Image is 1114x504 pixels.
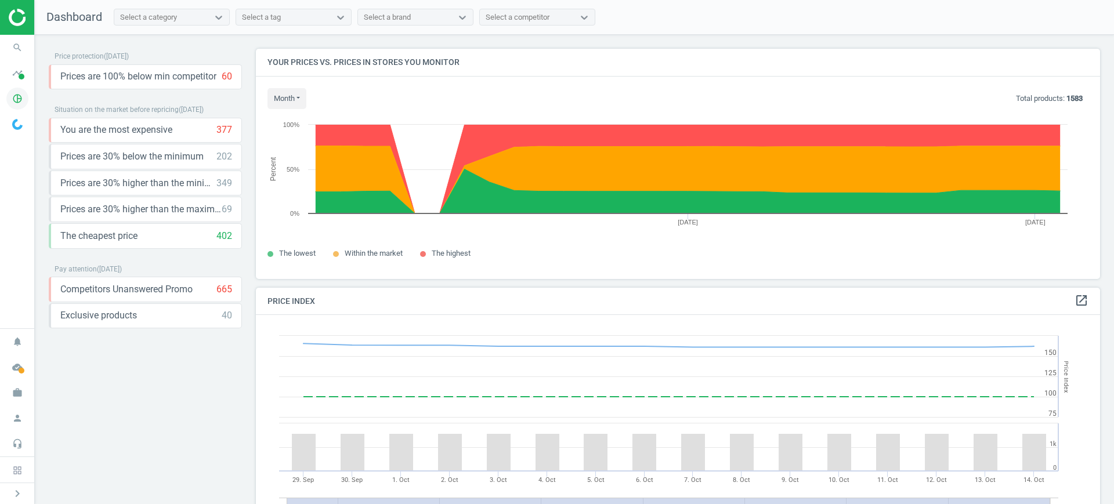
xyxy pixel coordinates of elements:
[222,203,232,216] div: 69
[1044,349,1057,357] text: 150
[279,249,316,258] span: The lowest
[292,476,314,484] tspan: 29. Sep
[256,49,1100,76] h4: Your prices vs. prices in stores you monitor
[1023,476,1044,484] tspan: 14. Oct
[104,52,129,60] span: ( [DATE] )
[1016,93,1083,104] p: Total products:
[926,476,947,484] tspan: 12. Oct
[1053,464,1057,472] text: 0
[678,219,698,226] tspan: [DATE]
[290,210,299,217] text: 0%
[242,12,281,23] div: Select a tag
[364,12,411,23] div: Select a brand
[392,476,410,484] tspan: 1. Oct
[60,70,216,83] span: Prices are 100% below min competitor
[179,106,204,114] span: ( [DATE] )
[9,9,91,26] img: ajHJNr6hYgQAAAAASUVORK5CYII=
[6,433,28,455] i: headset_mic
[877,476,898,484] tspan: 11. Oct
[60,177,216,190] span: Prices are 30% higher than the minimum
[6,407,28,429] i: person
[216,124,232,136] div: 377
[636,476,653,484] tspan: 6. Oct
[222,309,232,322] div: 40
[120,12,177,23] div: Select a category
[975,476,996,484] tspan: 13. Oct
[283,121,299,128] text: 100%
[269,157,277,181] tspan: Percent
[587,476,605,484] tspan: 5. Oct
[1050,440,1057,448] text: 1k
[216,177,232,190] div: 349
[1066,94,1083,103] b: 1583
[1044,389,1057,397] text: 100
[538,476,556,484] tspan: 4. Oct
[216,150,232,163] div: 202
[216,283,232,296] div: 665
[267,88,306,109] button: month
[60,230,138,242] span: The cheapest price
[60,150,204,163] span: Prices are 30% below the minimum
[55,106,179,114] span: Situation on the market before repricing
[345,249,403,258] span: Within the market
[287,166,299,173] text: 50%
[486,12,549,23] div: Select a competitor
[256,288,1100,315] h4: Price Index
[6,37,28,59] i: search
[432,249,471,258] span: The highest
[1044,369,1057,377] text: 125
[6,331,28,353] i: notifications
[6,356,28,378] i: cloud_done
[441,476,458,484] tspan: 2. Oct
[12,119,23,130] img: wGWNvw8QSZomAAAAABJRU5ErkJggg==
[829,476,849,484] tspan: 10. Oct
[60,309,137,322] span: Exclusive products
[684,476,701,484] tspan: 7. Oct
[60,124,172,136] span: You are the most expensive
[733,476,750,484] tspan: 8. Oct
[216,230,232,242] div: 402
[60,203,222,216] span: Prices are 30% higher than the maximal
[490,476,507,484] tspan: 3. Oct
[1025,219,1046,226] tspan: [DATE]
[1062,361,1070,393] tspan: Price Index
[1075,293,1088,309] a: open_in_new
[1048,409,1057,418] text: 75
[97,265,122,273] span: ( [DATE] )
[60,283,193,296] span: Competitors Unanswered Promo
[6,62,28,84] i: timeline
[6,88,28,110] i: pie_chart_outlined
[55,265,97,273] span: Pay attention
[1075,293,1088,307] i: open_in_new
[55,52,104,60] span: Price protection
[10,487,24,501] i: chevron_right
[782,476,799,484] tspan: 9. Oct
[6,382,28,404] i: work
[46,10,102,24] span: Dashboard
[222,70,232,83] div: 60
[341,476,363,484] tspan: 30. Sep
[3,486,32,501] button: chevron_right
